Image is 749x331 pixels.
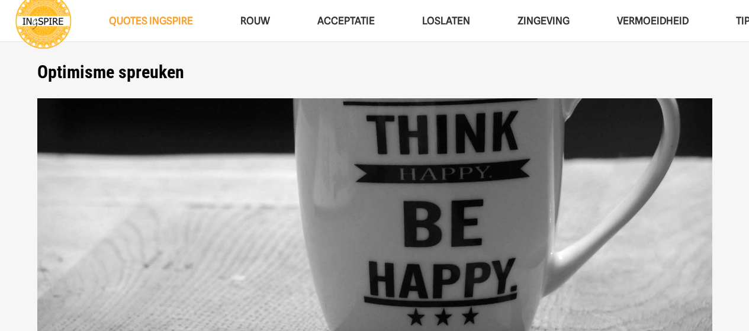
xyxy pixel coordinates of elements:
[398,6,494,36] a: LoslatenLoslaten Menu
[217,6,294,36] a: ROUWROUW Menu
[517,15,570,27] span: Zingeving
[317,15,375,27] span: Acceptatie
[494,6,593,36] a: ZingevingZingeving Menu
[294,6,398,36] a: AcceptatieAcceptatie Menu
[109,15,193,27] span: QUOTES INGSPIRE
[422,15,470,27] span: Loslaten
[617,15,689,27] span: VERMOEIDHEID
[85,6,217,36] a: QUOTES INGSPIREQUOTES INGSPIRE Menu
[240,15,270,27] span: ROUW
[593,6,712,36] a: VERMOEIDHEIDVERMOEIDHEID Menu
[37,62,712,83] h1: Optimisme spreuken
